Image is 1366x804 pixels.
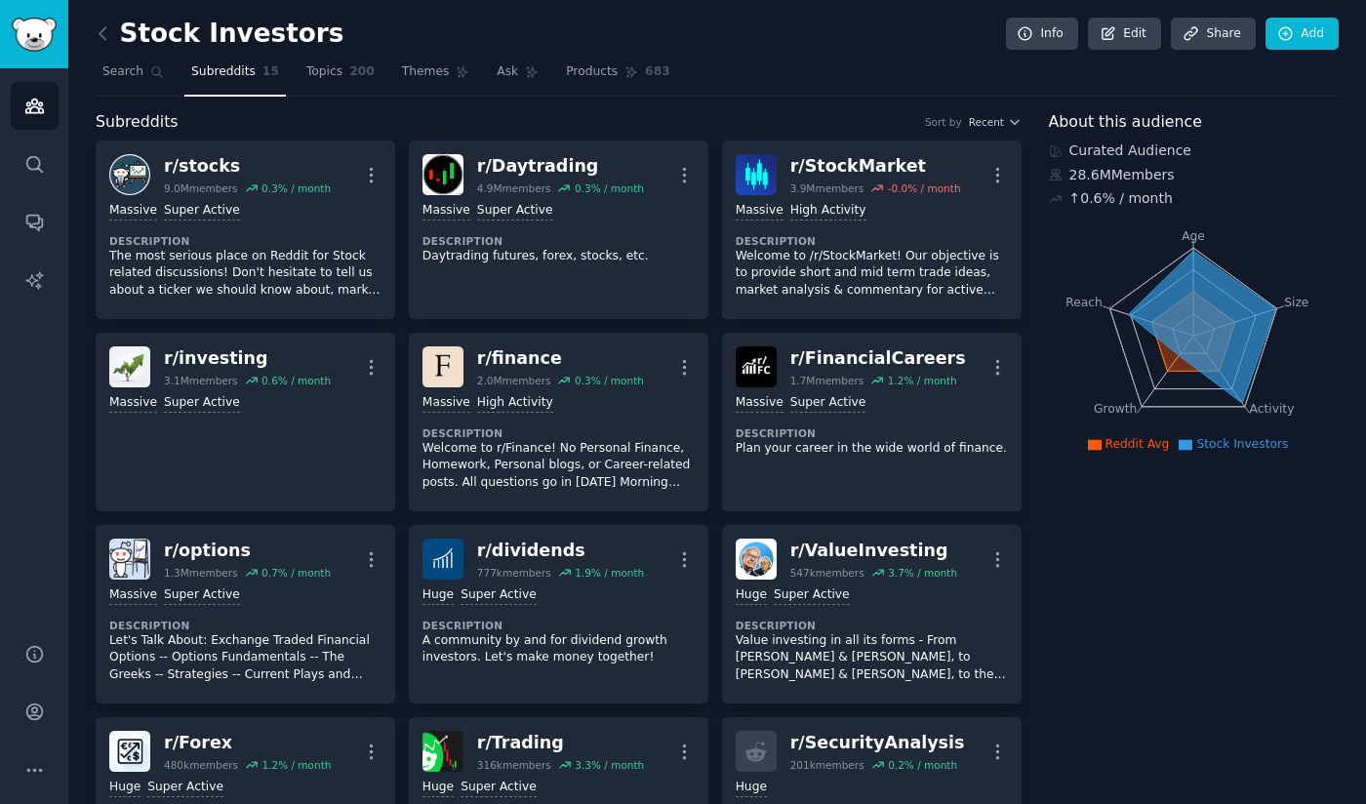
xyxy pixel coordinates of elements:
img: options [109,539,150,580]
img: GummySearch logo [12,18,57,52]
div: 547k members [790,566,864,580]
img: dividends [422,539,463,580]
div: Huge [422,586,454,605]
div: Sort by [925,115,962,129]
div: 1.7M members [790,374,864,387]
div: Huge [736,586,767,605]
span: Reddit Avg [1105,437,1170,451]
a: Search [96,57,171,97]
h2: Stock Investors [96,19,343,50]
a: Themes [395,57,477,97]
span: Products [566,63,618,81]
span: 15 [262,63,279,81]
a: Info [1006,18,1078,51]
dt: Description [736,619,1008,632]
div: High Activity [477,394,553,413]
p: Daytrading futures, forex, stocks, etc. [422,248,695,265]
img: Forex [109,731,150,772]
div: r/ StockMarket [790,154,961,179]
a: Share [1171,18,1255,51]
dt: Description [422,234,695,248]
p: A community by and for dividend growth investors. Let's make money together! [422,632,695,666]
span: Stock Investors [1196,437,1288,451]
dt: Description [109,619,382,632]
div: 0.7 % / month [261,566,331,580]
div: Super Active [164,202,240,221]
div: Super Active [477,202,553,221]
a: Add [1266,18,1339,51]
img: FinancialCareers [736,346,777,387]
span: 200 [349,63,375,81]
img: finance [422,346,463,387]
div: r/ SecurityAnalysis [790,731,965,755]
span: Ask [497,63,518,81]
a: dividendsr/dividends777kmembers1.9% / monthHugeSuper ActiveDescriptionA community by and for divi... [409,525,708,703]
a: stocksr/stocks9.0Mmembers0.3% / monthMassiveSuper ActiveDescriptionThe most serious place on Redd... [96,141,395,319]
a: Topics200 [300,57,382,97]
p: Welcome to r/Finance! No Personal Finance, Homework, Personal blogs, or Career-related posts. All... [422,440,695,492]
div: r/ options [164,539,331,563]
div: r/ finance [477,346,644,371]
div: 0.3 % / month [261,181,331,195]
span: About this audience [1049,110,1202,135]
span: Subreddits [96,110,179,135]
div: Massive [109,586,157,605]
p: Welcome to /r/StockMarket! Our objective is to provide short and mid term trade ideas, market ana... [736,248,1008,300]
a: Products683 [559,57,676,97]
a: investingr/investing3.1Mmembers0.6% / monthMassiveSuper Active [96,333,395,511]
div: Super Active [147,779,223,797]
div: 0.3 % / month [575,181,644,195]
div: 4.9M members [477,181,551,195]
a: Ask [490,57,545,97]
div: 28.6M Members [1049,165,1340,185]
button: Recent [969,115,1022,129]
img: ValueInvesting [736,539,777,580]
div: Super Active [790,394,866,413]
p: Value investing in all its forms - From [PERSON_NAME] & [PERSON_NAME], to [PERSON_NAME] & [PERSON... [736,632,1008,684]
div: r/ Daytrading [477,154,644,179]
div: 2.0M members [477,374,551,387]
div: Massive [422,202,470,221]
span: Recent [969,115,1004,129]
a: optionsr/options1.3Mmembers0.7% / monthMassiveSuper ActiveDescriptionLet's Talk About: Exchange T... [96,525,395,703]
div: ↑ 0.6 % / month [1069,188,1173,209]
div: Huge [736,779,767,797]
div: Super Active [461,779,537,797]
div: r/ investing [164,346,331,371]
div: Huge [109,779,141,797]
div: 1.2 % / month [261,758,331,772]
span: 683 [645,63,670,81]
img: StockMarket [736,154,777,195]
tspan: Size [1284,295,1308,308]
div: 3.7 % / month [888,566,957,580]
tspan: Reach [1065,295,1103,308]
div: 9.0M members [164,181,238,195]
div: r/ FinancialCareers [790,346,966,371]
div: r/ Trading [477,731,644,755]
span: Search [102,63,143,81]
dt: Description [109,234,382,248]
div: r/ dividends [477,539,644,563]
tspan: Age [1182,229,1205,243]
div: r/ ValueInvesting [790,539,957,563]
div: Curated Audience [1049,141,1340,161]
a: Subreddits15 [184,57,286,97]
div: 480k members [164,758,238,772]
span: Topics [306,63,342,81]
div: 3.9M members [790,181,864,195]
div: 1.2 % / month [888,374,957,387]
div: High Activity [790,202,866,221]
div: 316k members [477,758,551,772]
p: Plan your career in the wide world of finance. [736,440,1008,458]
span: Subreddits [191,63,256,81]
div: Super Active [164,394,240,413]
div: Massive [736,202,783,221]
a: Edit [1088,18,1161,51]
a: FinancialCareersr/FinancialCareers1.7Mmembers1.2% / monthMassiveSuper ActiveDescriptionPlan your ... [722,333,1022,511]
p: The most serious place on Reddit for Stock related discussions! Don't hesitate to tell us about a... [109,248,382,300]
div: Massive [109,202,157,221]
a: Daytradingr/Daytrading4.9Mmembers0.3% / monthMassiveSuper ActiveDescriptionDaytrading futures, fo... [409,141,708,319]
div: Super Active [774,586,850,605]
dt: Description [422,619,695,632]
div: -0.0 % / month [888,181,961,195]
